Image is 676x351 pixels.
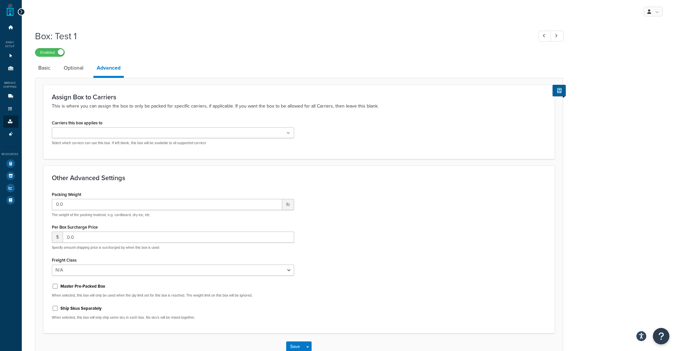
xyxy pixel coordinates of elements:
[3,21,18,34] li: Dashboard
[60,305,102,311] label: Ship Skus Separately
[282,199,294,210] span: lb
[35,48,64,56] label: Enabled
[52,212,294,217] p: The weight of the packing material, e.g. cardboard, dry ice, etc
[52,245,294,250] p: Specify amount shipping price is surcharged by when this box is used
[538,31,551,42] a: Previous Record
[52,315,294,320] p: When selected, this box will only ship same sku in each box. No sku's will be mixed together.
[52,93,546,101] h3: Assign Box to Carriers
[551,31,563,42] a: Next Record
[3,115,18,128] li: Boxes
[3,103,18,115] li: Shipping Rules
[60,283,105,289] label: Master Pre-Packed Box
[52,141,294,145] p: Select which carriers can use this box. If left blank, this box will be available to all supporte...
[52,225,98,230] label: Per Box Surcharge Price
[653,328,669,344] button: Open Resource Center
[52,120,102,125] label: Carriers this box applies to
[553,85,566,96] button: Show Help Docs
[3,158,18,170] li: Test Your Rates
[35,30,526,43] h1: Box: Test 1
[3,170,18,182] li: Marketplace
[3,182,18,194] li: Analytics
[3,90,18,103] li: Carriers
[3,194,18,206] li: Help Docs
[60,60,87,76] a: Optional
[52,258,77,263] label: Freight Class
[3,62,18,75] li: Origins
[93,60,124,78] a: Advanced
[3,50,18,62] li: Websites
[52,174,546,181] h3: Other Advanced Settings
[3,128,18,140] li: Advanced Features
[52,293,294,298] p: When selected, this box will only be used when the qty limit set for this box is reached. The wei...
[52,192,81,197] label: Packing Weight
[52,103,546,110] p: This is where you can assign the box to only be packed for specific carriers, if applicable. If y...
[52,232,63,243] span: $
[35,60,54,76] a: Basic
